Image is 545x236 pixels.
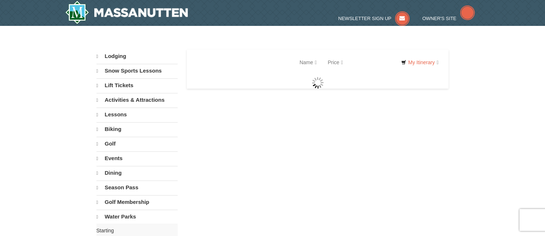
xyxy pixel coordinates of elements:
label: Starting [96,227,172,234]
a: Lessons [96,108,178,121]
a: Newsletter Sign Up [338,16,410,21]
a: Massanutten Resort [65,1,188,24]
span: Owner's Site [422,16,457,21]
a: Name [294,55,322,70]
a: Water Parks [96,210,178,224]
a: Owner's Site [422,16,475,21]
a: Golf [96,137,178,151]
a: Lift Tickets [96,78,178,92]
a: Dining [96,166,178,180]
img: wait gif [312,77,324,89]
a: Biking [96,122,178,136]
a: My Itinerary [396,57,443,68]
a: Lodging [96,50,178,63]
a: Price [322,55,348,70]
a: Events [96,151,178,165]
img: Massanutten Resort Logo [65,1,188,24]
a: Season Pass [96,181,178,194]
span: Newsletter Sign Up [338,16,391,21]
a: Golf Membership [96,195,178,209]
a: Snow Sports Lessons [96,64,178,78]
a: Activities & Attractions [96,93,178,107]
